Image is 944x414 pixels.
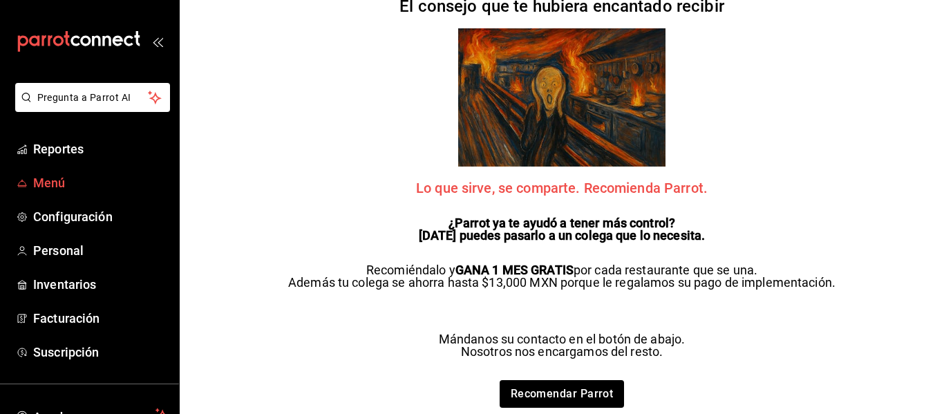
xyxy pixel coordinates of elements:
strong: [DATE] puedes pasarlo a un colega que lo necesita. [419,228,706,243]
strong: ¿Parrot ya te ayudó a tener más control? [449,216,675,230]
span: Pregunta a Parrot AI [37,91,149,105]
a: Pregunta a Parrot AI [10,100,170,115]
img: referrals Parrot [458,28,665,167]
span: Facturación [33,309,168,328]
strong: GANA 1 MES GRATIS [455,263,574,277]
span: Lo que sirve, se comparte. Recomienda Parrot. [416,181,708,195]
span: Configuración [33,207,168,226]
a: Recomendar Parrot [500,380,625,408]
button: Pregunta a Parrot AI [15,83,170,112]
button: open_drawer_menu [152,36,163,47]
span: Inventarios [33,275,168,294]
p: Recomiéndalo y por cada restaurante que se una. Además tu colega se ahorra hasta $13,000 MXN porq... [288,264,836,289]
span: Personal [33,241,168,260]
p: Mándanos su contacto en el botón de abajo. Nosotros nos encargamos del resto. [439,333,686,358]
span: Suscripción [33,343,168,361]
span: Reportes [33,140,168,158]
span: Menú [33,173,168,192]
